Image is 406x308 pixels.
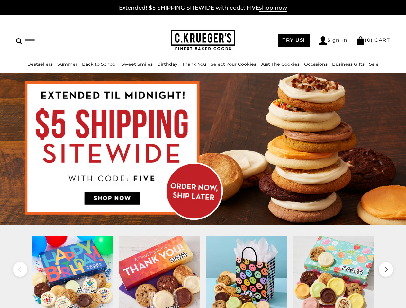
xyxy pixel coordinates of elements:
img: C.KRUEGER'S [171,30,235,51]
a: Business Gifts [332,61,365,67]
a: (0) CART [356,37,390,43]
a: Back to School [82,61,117,67]
span: 0 [367,37,371,43]
a: Sign In [319,36,347,45]
a: Thank You [182,61,206,67]
img: Bag [356,36,365,45]
img: Search [16,38,22,44]
a: Birthday [157,61,177,67]
a: Just The Cookies [261,61,300,67]
a: Extended! $5 SHIPPING SITEWIDE with code: FIVEshop now [119,4,287,12]
a: Bestsellers [27,61,53,67]
input: Search [16,35,102,45]
a: TRY US! [278,34,310,47]
span: shop now [259,4,287,12]
a: Occasions [304,61,328,67]
a: Sale [369,61,379,67]
a: Summer [57,61,77,67]
a: Sweet Smiles [121,61,153,67]
img: Account [319,36,327,45]
a: Select Your Cookies [211,61,256,67]
button: next [379,262,393,277]
button: previous [13,262,27,277]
